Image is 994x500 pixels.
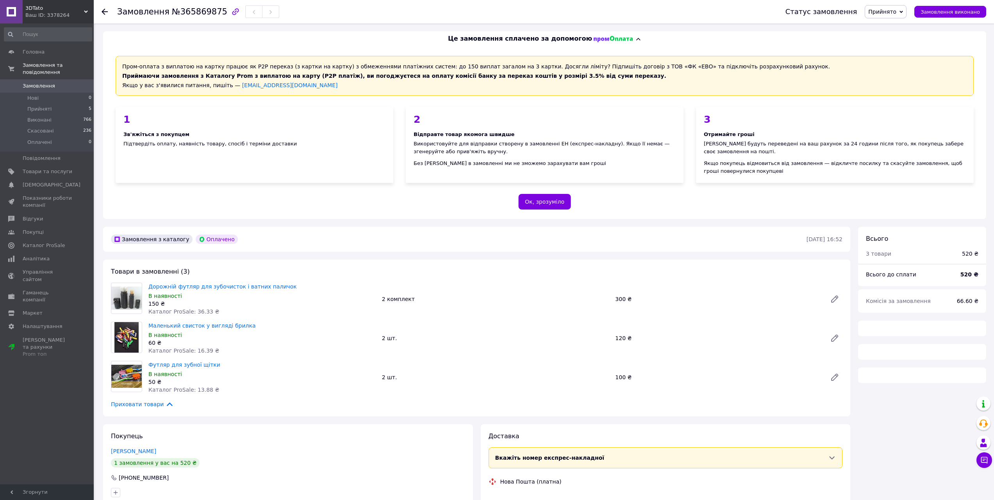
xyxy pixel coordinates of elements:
span: В наявності [148,332,182,338]
div: Підтвердіть оплату, наявність товару, спосіб і терміни доставки [116,107,393,183]
span: Прийнято [868,9,896,15]
span: Приймаючи замовлення з Каталогу Prom з виплатою на карту (Р2Р платіж), ви погоджуєтеся на оплату ... [122,73,666,79]
div: 1 [123,115,385,124]
span: Головна [23,48,45,56]
span: Отримайте гроші [704,131,755,137]
div: 2 шт. [379,333,612,344]
span: №365869875 [172,7,227,16]
div: 100 ₴ [612,372,824,383]
input: Пошук [4,27,92,41]
b: 520 ₴ [960,271,978,278]
div: 300 ₴ [612,294,824,305]
span: Каталог ProSale [23,242,65,249]
span: [DEMOGRAPHIC_DATA] [23,181,80,188]
span: Показники роботи компанії [23,195,72,209]
div: Замовлення з каталогу [111,235,193,244]
span: Всього до сплати [866,271,916,278]
div: [PHONE_NUMBER] [118,474,170,482]
a: [PERSON_NAME] [111,448,156,454]
span: 0 [89,139,91,146]
span: В наявності [148,293,182,299]
span: Повідомлення [23,155,61,162]
span: [PERSON_NAME] та рахунки [23,337,72,358]
span: В наявності [148,371,182,377]
div: 520 ₴ [962,250,978,258]
span: Скасовані [27,127,54,134]
span: Приховати товари [111,400,174,409]
span: Вкажіть номер експрес-накладної [495,455,605,461]
div: Prom топ [23,351,72,358]
span: Каталог ProSale: 13.88 ₴ [148,387,219,393]
span: 3DTato [25,5,84,12]
span: 0 [89,95,91,102]
button: Замовлення виконано [914,6,986,18]
div: Пром-оплата з виплатою на картку працює як P2P переказ (з картки на картку) з обмеженнями платіжн... [116,56,974,96]
span: Каталог ProSale: 36.33 ₴ [148,308,219,315]
span: Гаманець компанії [23,289,72,303]
div: Якщо у вас з'явилися питання, пишіть — [122,81,967,89]
span: Товари та послуги [23,168,72,175]
span: 766 [83,116,91,124]
div: Повернутися назад [102,8,108,16]
span: Оплачені [27,139,52,146]
div: Без [PERSON_NAME] в замовленні ми не зможемо зарахувати вам гроші [414,159,676,167]
span: Покупці [23,229,44,236]
div: Ваш ID: 3378264 [25,12,94,19]
span: Каталог ProSale: 16.39 ₴ [148,348,219,354]
span: Замовлення та повідомлення [23,62,94,76]
div: 150 ₴ [148,300,376,308]
time: [DATE] 16:52 [807,236,842,242]
span: Нові [27,95,39,102]
a: Футляр для зубної щітки [148,362,220,368]
a: Редагувати [827,369,842,385]
a: Дорожній футляр для зубочисток і ватних паличок [148,283,297,290]
div: 50 ₴ [148,378,376,386]
a: Редагувати [827,291,842,307]
div: Використовуйте для відправки створену в замовленні ЕН (експрес-накладну). Якщо її немає — згенеру... [414,140,676,156]
button: Ок, зрозуміло [518,194,571,210]
span: Управління сайтом [23,269,72,283]
span: Виконані [27,116,52,124]
span: Прийняті [27,106,52,113]
span: Зв'яжіться з покупцем [123,131,189,137]
a: Маленький свисток у вигляді брилка [148,323,256,329]
span: Доставка [489,432,519,440]
span: 5 [89,106,91,113]
div: Нова Пошта (платна) [498,478,564,486]
span: Це замовлення сплачено за допомогою [448,34,592,43]
span: Відправте товар якомога швидше [414,131,514,137]
img: Футляр для зубної щітки [111,365,142,388]
span: Покупець [111,432,143,440]
div: Оплачено [196,235,238,244]
span: Відгуки [23,215,43,222]
span: 66.60 ₴ [957,298,978,304]
img: Дорожній футляр для зубочисток і ватних паличок [111,287,142,310]
span: Замовлення виконано [921,9,980,15]
a: Редагувати [827,330,842,346]
div: Якщо покупець відмовиться від замовлення — відкличте посилку та скасуйте замовлення, щоб гроші по... [704,159,966,175]
div: 2 шт. [379,372,612,383]
div: 120 ₴ [612,333,824,344]
button: Чат з покупцем [976,452,992,468]
span: Всього [866,235,888,242]
span: Замовлення [117,7,170,16]
div: 2 комплект [379,294,612,305]
div: 2 [414,115,676,124]
span: Замовлення [23,82,55,90]
span: Товари в замовленні (3) [111,268,190,275]
div: 60 ₴ [148,339,376,347]
a: [EMAIL_ADDRESS][DOMAIN_NAME] [242,82,338,88]
div: [PERSON_NAME] будуть переведені на ваш рахунок за 24 години після того, як покупець забере своє з... [704,140,966,156]
img: Маленький свисток у вигляді брилка [114,322,139,353]
span: 3 товари [866,251,891,257]
span: Комісія за замовлення [866,298,931,304]
div: 1 замовлення у вас на 520 ₴ [111,458,200,468]
span: Маркет [23,310,43,317]
span: 236 [83,127,91,134]
span: Налаштування [23,323,62,330]
div: Статус замовлення [785,8,857,16]
span: Аналітика [23,255,50,262]
div: 3 [704,115,966,124]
